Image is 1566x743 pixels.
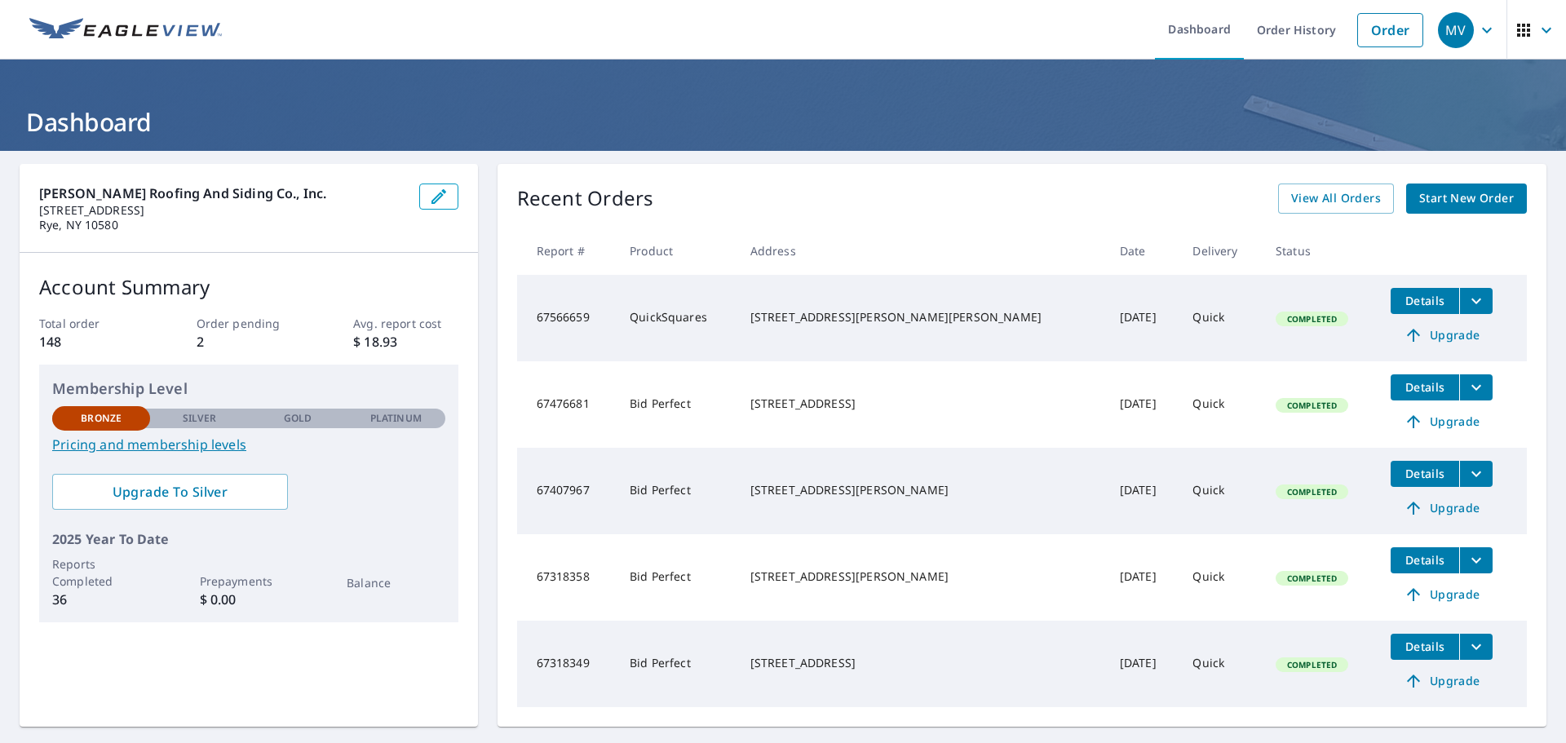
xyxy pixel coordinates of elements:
[197,332,301,352] p: 2
[1400,639,1449,654] span: Details
[197,315,301,332] p: Order pending
[1291,188,1381,209] span: View All Orders
[1391,668,1493,694] a: Upgrade
[1400,552,1449,568] span: Details
[1400,325,1483,345] span: Upgrade
[1179,534,1263,621] td: Quick
[1400,293,1449,308] span: Details
[517,448,617,534] td: 67407967
[1278,184,1394,214] a: View All Orders
[1179,275,1263,361] td: Quick
[1277,573,1347,584] span: Completed
[1391,322,1493,348] a: Upgrade
[39,203,406,218] p: [STREET_ADDRESS]
[750,396,1094,412] div: [STREET_ADDRESS]
[52,474,288,510] a: Upgrade To Silver
[1179,227,1263,275] th: Delivery
[39,272,458,302] p: Account Summary
[617,448,737,534] td: Bid Perfect
[200,573,298,590] p: Prepayments
[750,309,1094,325] div: [STREET_ADDRESS][PERSON_NAME][PERSON_NAME]
[1391,288,1459,314] button: detailsBtn-67566659
[517,275,617,361] td: 67566659
[617,361,737,448] td: Bid Perfect
[617,275,737,361] td: QuickSquares
[750,568,1094,585] div: [STREET_ADDRESS][PERSON_NAME]
[1419,188,1514,209] span: Start New Order
[39,332,144,352] p: 148
[617,227,737,275] th: Product
[1391,374,1459,400] button: detailsBtn-67476681
[284,411,312,426] p: Gold
[1400,671,1483,691] span: Upgrade
[52,435,445,454] a: Pricing and membership levels
[517,361,617,448] td: 67476681
[39,218,406,232] p: Rye, NY 10580
[1391,409,1493,435] a: Upgrade
[1107,275,1180,361] td: [DATE]
[1391,461,1459,487] button: detailsBtn-67407967
[617,621,737,707] td: Bid Perfect
[1459,288,1493,314] button: filesDropdownBtn-67566659
[52,529,445,549] p: 2025 Year To Date
[1107,621,1180,707] td: [DATE]
[52,555,150,590] p: Reports Completed
[65,483,275,501] span: Upgrade To Silver
[1459,547,1493,573] button: filesDropdownBtn-67318358
[1357,13,1423,47] a: Order
[1391,547,1459,573] button: detailsBtn-67318358
[29,18,222,42] img: EV Logo
[750,482,1094,498] div: [STREET_ADDRESS][PERSON_NAME]
[52,590,150,609] p: 36
[1400,379,1449,395] span: Details
[20,105,1546,139] h1: Dashboard
[1406,184,1527,214] a: Start New Order
[183,411,217,426] p: Silver
[517,184,654,214] p: Recent Orders
[1277,313,1347,325] span: Completed
[1107,361,1180,448] td: [DATE]
[347,574,445,591] p: Balance
[353,332,458,352] p: $ 18.93
[750,655,1094,671] div: [STREET_ADDRESS]
[200,590,298,609] p: $ 0.00
[1391,495,1493,521] a: Upgrade
[1263,227,1378,275] th: Status
[1107,448,1180,534] td: [DATE]
[39,184,406,203] p: [PERSON_NAME] Roofing and Siding Co., Inc.
[1400,585,1483,604] span: Upgrade
[1179,448,1263,534] td: Quick
[1107,227,1180,275] th: Date
[517,534,617,621] td: 67318358
[1459,461,1493,487] button: filesDropdownBtn-67407967
[1459,634,1493,660] button: filesDropdownBtn-67318349
[1277,400,1347,411] span: Completed
[737,227,1107,275] th: Address
[1391,582,1493,608] a: Upgrade
[1400,498,1483,518] span: Upgrade
[370,411,422,426] p: Platinum
[517,621,617,707] td: 67318349
[39,315,144,332] p: Total order
[1400,466,1449,481] span: Details
[517,227,617,275] th: Report #
[1400,412,1483,431] span: Upgrade
[1438,12,1474,48] div: MV
[1179,361,1263,448] td: Quick
[1277,659,1347,670] span: Completed
[1277,486,1347,498] span: Completed
[1107,534,1180,621] td: [DATE]
[1391,634,1459,660] button: detailsBtn-67318349
[81,411,122,426] p: Bronze
[617,534,737,621] td: Bid Perfect
[52,378,445,400] p: Membership Level
[353,315,458,332] p: Avg. report cost
[1179,621,1263,707] td: Quick
[1459,374,1493,400] button: filesDropdownBtn-67476681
